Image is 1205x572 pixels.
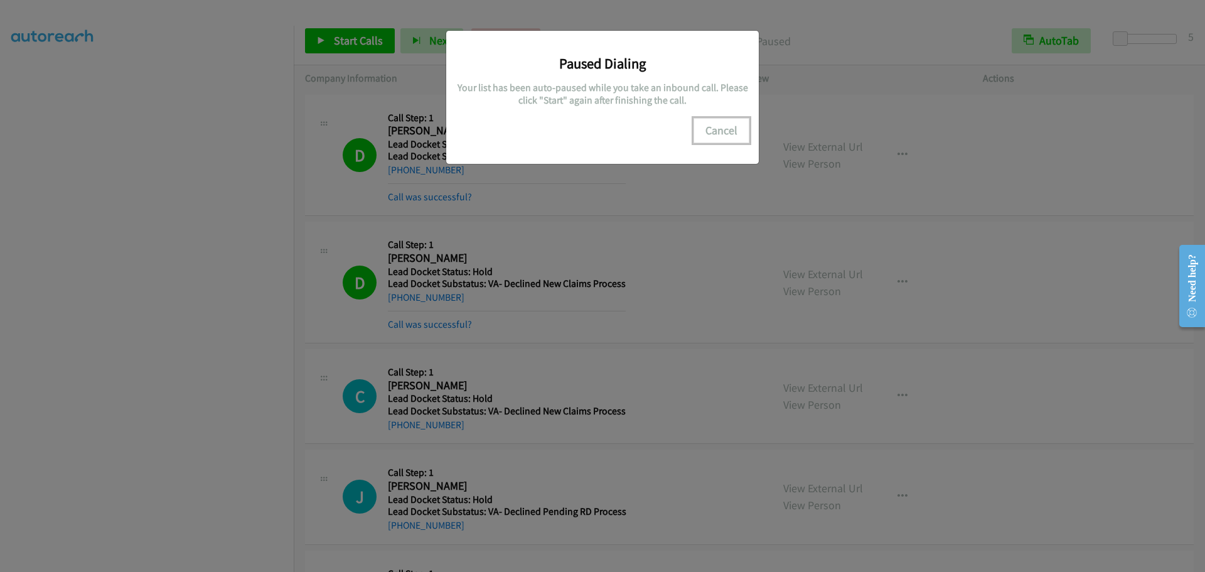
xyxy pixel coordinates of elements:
[1169,236,1205,336] iframe: Resource Center
[456,55,749,72] h3: Paused Dialing
[694,118,749,143] button: Cancel
[456,82,749,106] h5: Your list has been auto-paused while you take an inbound call. Please click "Start" again after f...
